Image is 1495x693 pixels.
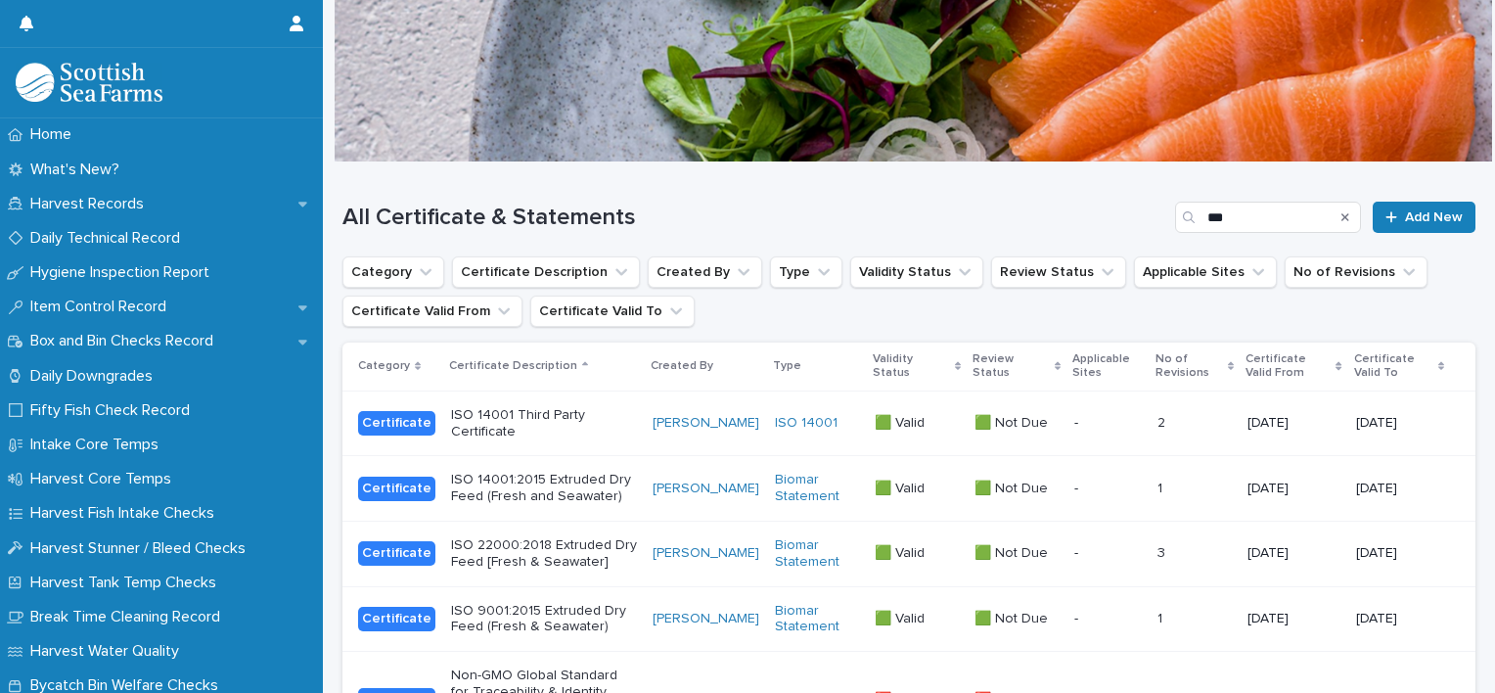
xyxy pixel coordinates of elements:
[23,642,195,661] p: Harvest Water Quality
[23,539,261,558] p: Harvest Stunner / Bleed Checks
[1247,481,1339,497] p: [DATE]
[23,195,159,213] p: Harvest Records
[1157,607,1166,627] p: 1
[23,401,205,420] p: Fifty Fish Check Record
[23,367,168,386] p: Daily Downgrades
[342,296,522,327] button: Certificate Valid From
[773,355,801,377] p: Type
[342,586,1475,652] tr: CertificateISO 9001:2015 Extruded Dry Feed (Fresh & Seawater)[PERSON_NAME] Biomar Statement 🟩 Val...
[974,477,1052,497] p: 🟩 Not Due
[23,608,236,626] p: Break Time Cleaning Record
[451,472,637,505] p: ISO 14001:2015 Extruded Dry Feed (Fresh and Seawater)
[974,411,1052,432] p: 🟩 Not Due
[974,607,1052,627] p: 🟩 Not Due
[875,477,929,497] p: 🟩 Valid
[1157,411,1169,432] p: 2
[873,348,950,385] p: Validity Status
[653,415,759,432] a: [PERSON_NAME]
[653,481,759,497] a: [PERSON_NAME]
[1285,256,1427,288] button: No of Revisions
[1157,477,1166,497] p: 1
[775,472,859,505] a: Biomar Statement
[23,436,174,454] p: Intake Core Temps
[23,263,225,282] p: Hygiene Inspection Report
[342,456,1475,522] tr: CertificateISO 14001:2015 Extruded Dry Feed (Fresh and Seawater)[PERSON_NAME] Biomar Statement 🟩 ...
[358,541,435,566] div: Certificate
[850,256,983,288] button: Validity Status
[342,256,444,288] button: Category
[530,296,695,327] button: Certificate Valid To
[1356,481,1444,497] p: [DATE]
[991,256,1126,288] button: Review Status
[875,607,929,627] p: 🟩 Valid
[23,125,87,144] p: Home
[653,545,759,562] a: [PERSON_NAME]
[1247,415,1339,432] p: [DATE]
[451,407,637,440] p: ISO 14001 Third Party Certificate
[358,355,410,377] p: Category
[1247,545,1339,562] p: [DATE]
[358,607,435,631] div: Certificate
[775,537,859,571] a: Biomar Statement
[358,477,435,501] div: Certificate
[1074,545,1141,562] p: -
[1074,415,1141,432] p: -
[973,348,1050,385] p: Review Status
[23,470,187,488] p: Harvest Core Temps
[651,355,713,377] p: Created By
[23,298,182,316] p: Item Control Record
[23,229,196,248] p: Daily Technical Record
[1356,545,1444,562] p: [DATE]
[1247,611,1339,627] p: [DATE]
[1356,415,1444,432] p: [DATE]
[451,537,637,571] p: ISO 22000:2018 Extruded Dry Feed [Fresh & Seawater]
[342,391,1475,456] tr: CertificateISO 14001 Third Party Certificate[PERSON_NAME] ISO 14001 🟩 Valid🟩 Valid 🟩 Not Due🟩 Not...
[16,63,162,102] img: mMrefqRFQpe26GRNOUkG
[1246,348,1331,385] p: Certificate Valid From
[648,256,762,288] button: Created By
[1155,348,1223,385] p: No of Revisions
[775,603,859,636] a: Biomar Statement
[449,355,577,377] p: Certificate Description
[1134,256,1277,288] button: Applicable Sites
[342,521,1475,586] tr: CertificateISO 22000:2018 Extruded Dry Feed [Fresh & Seawater][PERSON_NAME] Biomar Statement 🟩 Va...
[1072,348,1143,385] p: Applicable Sites
[875,541,929,562] p: 🟩 Valid
[451,603,637,636] p: ISO 9001:2015 Extruded Dry Feed (Fresh & Seawater)
[1074,611,1141,627] p: -
[1157,541,1169,562] p: 3
[1175,202,1361,233] input: Search
[23,574,232,592] p: Harvest Tank Temp Checks
[1356,611,1444,627] p: [DATE]
[875,411,929,432] p: 🟩 Valid
[358,411,435,436] div: Certificate
[1074,481,1141,497] p: -
[452,256,640,288] button: Certificate Description
[775,415,838,432] a: ISO 14001
[23,504,230,523] p: Harvest Fish Intake Checks
[770,256,842,288] button: Type
[1354,348,1433,385] p: Certificate Valid To
[23,161,135,179] p: What's New?
[342,204,1167,232] h1: All Certificate & Statements
[1405,210,1463,224] span: Add New
[1373,202,1475,233] a: Add New
[653,611,759,627] a: [PERSON_NAME]
[974,541,1052,562] p: 🟩 Not Due
[23,332,229,350] p: Box and Bin Checks Record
